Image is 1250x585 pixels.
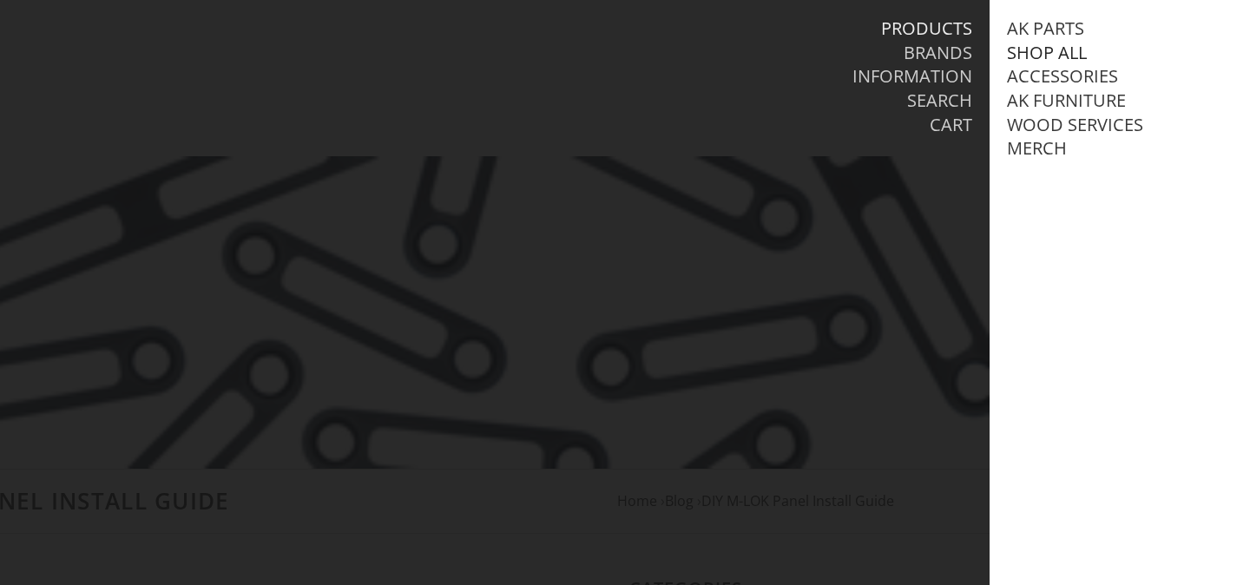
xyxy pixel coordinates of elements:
[852,65,972,88] a: Information
[904,42,972,64] a: Brands
[1007,114,1143,136] a: Wood Services
[1007,42,1087,64] a: Shop All
[907,89,972,112] a: Search
[1007,89,1126,112] a: AK Furniture
[930,114,972,136] a: Cart
[1007,17,1084,40] a: AK Parts
[1007,65,1118,88] a: Accessories
[881,17,972,40] a: Products
[1007,137,1067,160] a: Merch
